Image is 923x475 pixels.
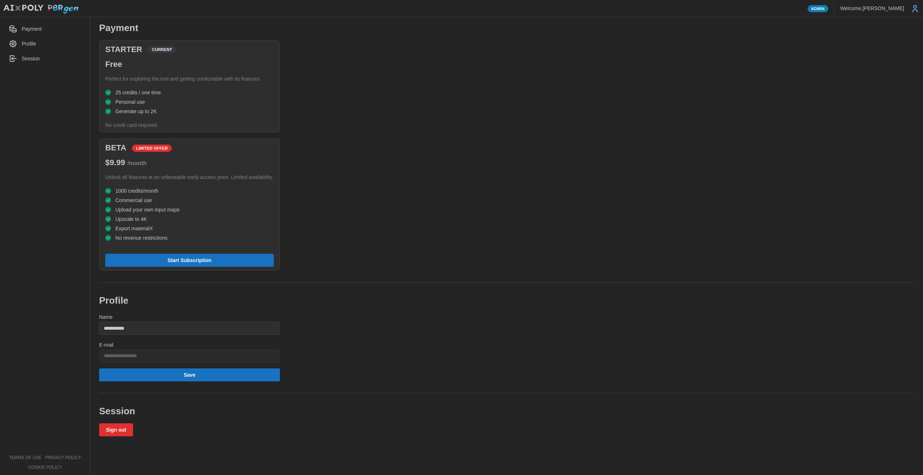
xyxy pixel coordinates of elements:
[105,121,274,129] p: No credit card required.
[115,198,152,203] span: Commercial use
[184,369,196,381] span: Save
[105,44,142,55] h3: STARTER
[105,157,274,168] h3: $ 9.99
[105,174,274,181] p: Unlock all features at an unbeatable early-access price. Limited availability.
[105,75,274,82] p: Perfect for exploring the tool and getting comfortable with its features.
[99,341,114,349] label: E-mail
[99,423,133,436] button: Sign out
[115,109,157,114] span: Generate up to 2K
[99,294,280,307] h2: Profile
[127,160,146,166] span: / month
[28,465,62,471] a: cookie policy
[4,51,86,66] a: Session
[99,22,280,34] h2: Payment
[105,59,274,70] h3: Free
[115,217,147,222] span: Upscale to 4K
[105,142,126,154] h3: BETA
[3,4,79,14] img: AIxPoly PBRgen
[22,41,36,47] span: Profile
[115,226,153,231] span: Export materialX
[840,5,904,12] p: Welcome, [PERSON_NAME]
[115,207,179,212] span: Upload your own input maps
[99,368,280,381] button: Save
[4,37,86,51] a: Profile
[4,22,86,37] a: Payment
[167,254,211,266] span: Start Subscription
[115,235,167,240] span: No revenue restrictions
[22,56,40,61] span: Session
[105,254,274,267] button: Start Subscription
[115,99,145,104] span: Personal use
[22,26,42,32] span: Payment
[106,424,126,436] span: Sign out
[115,90,161,95] span: 25 credits / one time
[99,405,280,418] h2: Session
[9,455,42,461] a: terms of use
[115,188,158,193] span: 1000 credits/month
[152,46,172,53] span: CURRENT
[45,455,81,461] a: privacy policy
[99,313,112,321] label: Name
[811,5,825,12] span: Admin
[136,145,168,151] span: LIMITED OFFER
